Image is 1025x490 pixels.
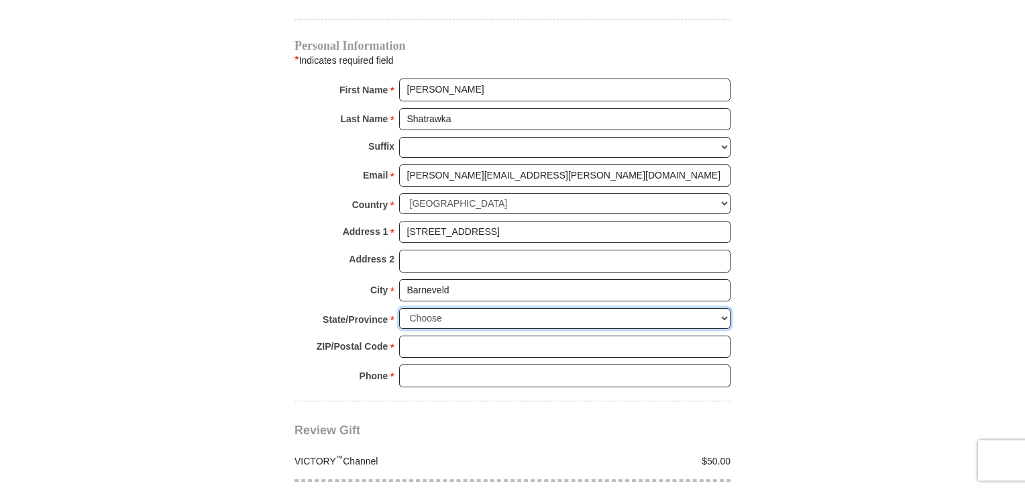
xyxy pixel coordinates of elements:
[336,454,343,462] sup: ™
[294,424,360,437] span: Review Gift
[349,250,394,268] strong: Address 2
[352,195,388,214] strong: Country
[294,52,731,69] div: Indicates required field
[294,40,731,51] h4: Personal Information
[368,137,394,156] strong: Suffix
[343,222,388,241] strong: Address 1
[288,454,513,469] div: VICTORY Channel
[341,109,388,128] strong: Last Name
[323,310,388,329] strong: State/Province
[363,166,388,185] strong: Email
[360,366,388,385] strong: Phone
[370,281,388,299] strong: City
[512,454,738,469] div: $50.00
[339,81,388,99] strong: First Name
[317,337,388,356] strong: ZIP/Postal Code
